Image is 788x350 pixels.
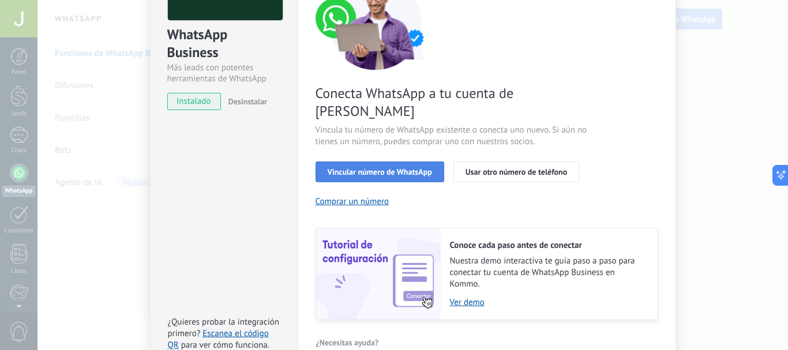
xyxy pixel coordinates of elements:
[453,161,579,182] button: Usar otro número de teléfono
[328,168,432,176] span: Vincular número de WhatsApp
[168,93,220,110] span: instalado
[316,338,379,347] span: ¿Necesitas ayuda?
[466,168,567,176] span: Usar otro número de teléfono
[316,84,590,120] span: Conecta WhatsApp a tu cuenta de [PERSON_NAME]
[316,125,590,148] span: Vincula tu número de WhatsApp existente o conecta uno nuevo. Si aún no tienes un número, puedes c...
[167,25,281,62] div: WhatsApp Business
[450,297,646,308] a: Ver demo
[228,96,267,107] span: Desinstalar
[168,317,280,339] span: ¿Quieres probar la integración primero?
[167,62,281,84] div: Más leads con potentes herramientas de WhatsApp
[224,93,267,110] button: Desinstalar
[450,240,646,251] h2: Conoce cada paso antes de conectar
[316,161,444,182] button: Vincular número de WhatsApp
[316,196,389,207] button: Comprar un número
[450,255,646,290] span: Nuestra demo interactiva te guía paso a paso para conectar tu cuenta de WhatsApp Business en Kommo.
